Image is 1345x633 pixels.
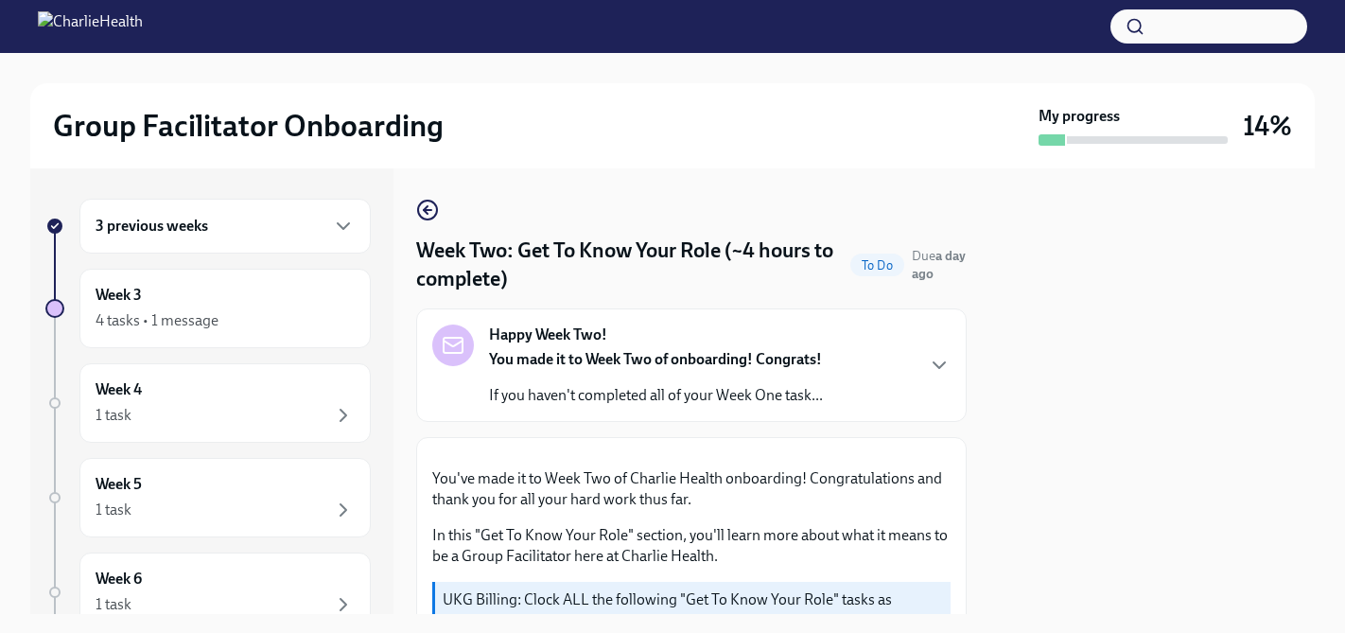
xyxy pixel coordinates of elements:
[912,248,966,282] strong: a day ago
[45,269,371,348] a: Week 34 tasks • 1 message
[96,285,142,306] h6: Week 3
[489,350,822,368] strong: You made it to Week Two of onboarding! Congrats!
[96,216,208,237] h6: 3 previous weeks
[96,310,218,331] div: 4 tasks • 1 message
[416,237,843,293] h4: Week Two: Get To Know Your Role (~4 hours to complete)
[96,379,142,400] h6: Week 4
[850,258,904,273] span: To Do
[45,553,371,632] a: Week 61 task
[96,594,131,615] div: 1 task
[443,589,943,631] p: UKG Billing: Clock ALL the following "Get To Know Your Role" tasks as Onboarding Training
[432,468,951,510] p: You've made it to Week Two of Charlie Health onboarding! Congratulations and thank you for all yo...
[45,363,371,443] a: Week 41 task
[45,458,371,537] a: Week 51 task
[96,500,131,520] div: 1 task
[1243,109,1292,143] h3: 14%
[96,405,131,426] div: 1 task
[38,11,143,42] img: CharlieHealth
[489,385,823,406] p: If you haven't completed all of your Week One task...
[79,199,371,254] div: 3 previous weeks
[489,325,607,345] strong: Happy Week Two!
[912,248,966,282] span: Due
[912,247,967,283] span: October 13th, 2025 08:00
[96,569,142,589] h6: Week 6
[1039,106,1120,127] strong: My progress
[53,107,444,145] h2: Group Facilitator Onboarding
[432,525,951,567] p: In this "Get To Know Your Role" section, you'll learn more about what it means to be a Group Faci...
[96,474,142,495] h6: Week 5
